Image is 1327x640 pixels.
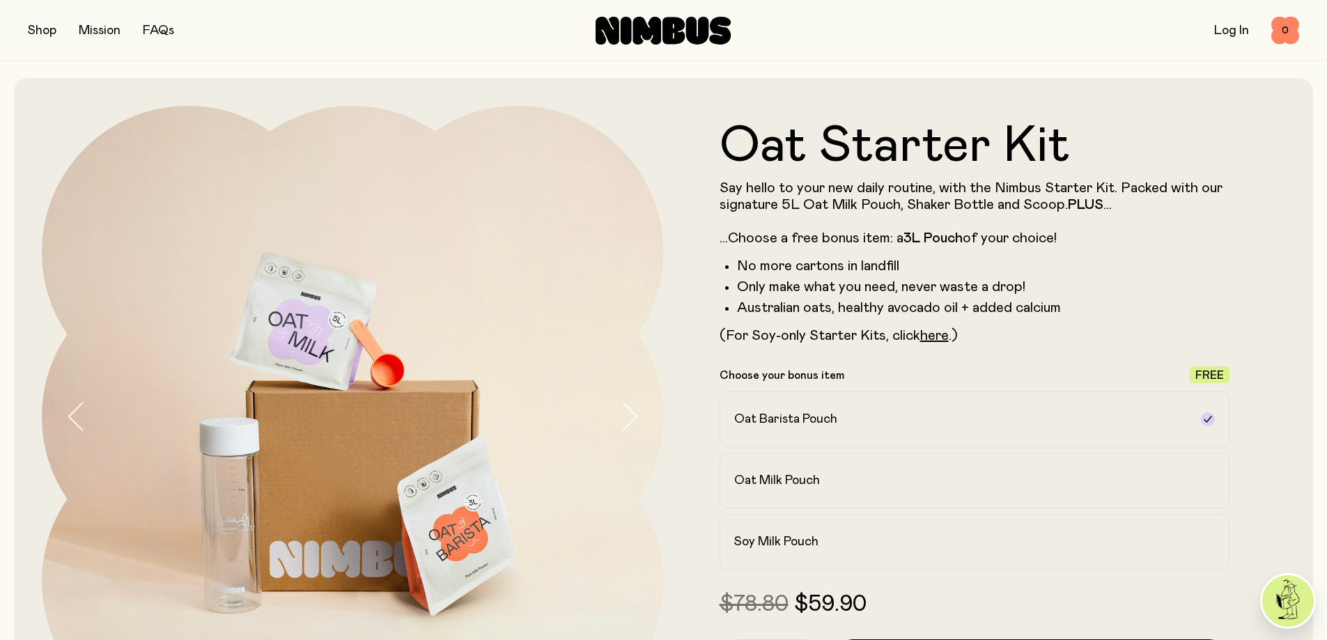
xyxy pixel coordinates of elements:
h2: Oat Barista Pouch [734,411,837,428]
span: $78.80 [720,593,789,616]
h1: Oat Starter Kit [720,121,1230,171]
li: Australian oats, healthy avocado oil + added calcium [737,299,1230,316]
img: agent [1262,575,1314,627]
a: here [920,329,949,343]
strong: 3L [903,231,920,245]
span: $59.90 [794,593,867,616]
li: No more cartons in landfill [737,258,1230,274]
h2: Oat Milk Pouch [734,472,820,489]
p: Choose your bonus item [720,368,844,382]
a: FAQs [143,24,174,37]
strong: Pouch [924,231,963,245]
p: Say hello to your new daily routine, with the Nimbus Starter Kit. Packed with our signature 5L Oa... [720,180,1230,247]
a: Log In [1214,24,1249,37]
li: Only make what you need, never waste a drop! [737,279,1230,295]
strong: PLUS [1068,198,1103,212]
h2: Soy Milk Pouch [734,533,818,550]
button: 0 [1271,17,1299,45]
span: Free [1195,370,1224,381]
p: (For Soy-only Starter Kits, click .) [720,327,1230,344]
a: Mission [79,24,121,37]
